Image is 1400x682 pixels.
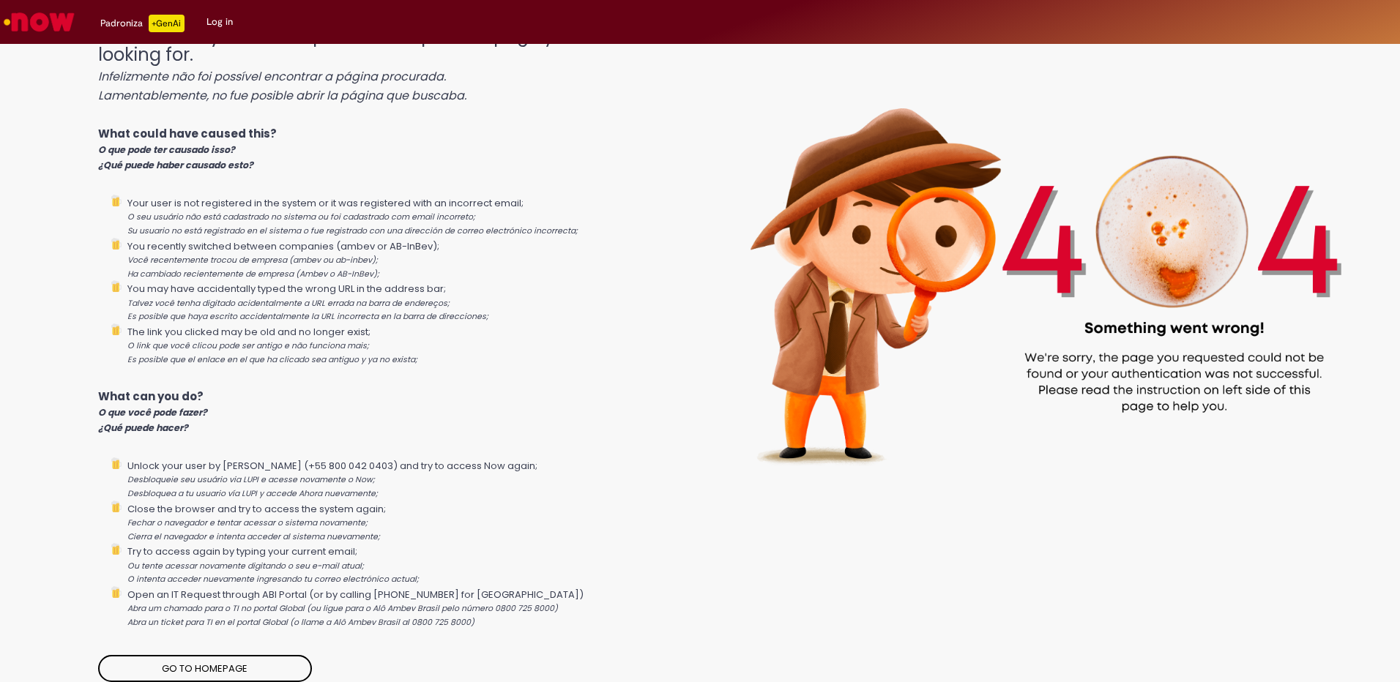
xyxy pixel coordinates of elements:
[98,126,684,173] p: What could have caused this?
[100,15,185,32] div: Padroniza
[98,143,235,156] i: O que pode ter causado isso?
[98,68,446,85] i: Infelizmente não foi possível encontrar a página procurada.
[127,280,684,323] li: You may have accidentally typed the wrong URL in the address bar;
[149,15,185,32] p: +GenAi
[127,354,417,365] i: Es posible que el enlace en el que ha clicado sea antiguo y ya no exista;
[127,211,475,222] i: O seu usuário não está cadastrado no sistema ou foi cadastrado com email incorreto;
[127,225,578,236] i: Su usuario no está registrado en el sistema o fue registrado con una dirección de correo electrón...
[98,87,466,104] i: Lamentablemente, no fue posible abrir la página que buscaba.
[127,255,378,266] i: Você recentemente trocou de empresa (ambev ou ab-inbev);
[127,269,379,280] i: Ha cambiado recientemente de empresa (Ambev o AB-InBev);
[127,617,474,628] i: Abra un ticket para TI en el portal Global (o llame a Alô Ambev Brasil al 0800 725 8000)
[98,406,207,419] i: O que você pode fazer?
[127,517,368,528] i: Fechar o navegador e tentar acessar o sistema novamente;
[98,26,684,104] h1: Unfortunately it was not possible to open the page you were looking for.
[98,389,684,435] p: What can you do?
[127,574,419,585] i: O intenta acceder nuevamente ingresando tu correo electrónico actual;
[127,340,369,351] i: O link que você clicou pode ser antigo e não funciona mais;
[127,603,558,614] i: Abra um chamado para o TI no portal Global (ou ligue para o Alô Ambev Brasil pelo número 0800 725...
[127,311,488,322] i: Es posible que haya escrito accidentalmente la URL incorrecta en la barra de direcciones;
[127,586,684,629] li: Open an IT Request through ABI Portal (or by calling [PHONE_NUMBER] for [GEOGRAPHIC_DATA])
[98,421,188,434] i: ¿Qué puede hacer?
[127,457,684,501] li: Unlock your user by [PERSON_NAME] (+55 800 042 0403) and try to access Now again;
[127,474,375,485] i: Desbloqueie seu usuário via LUPI e acesse novamente o Now;
[127,298,450,309] i: Talvez você tenha digitado acidentalmente a URL errada na barra de endereços;
[684,12,1400,511] img: 404_ambev_new.png
[127,488,378,499] i: Desbloquea a tu usuario vía LUPI y accede Ahora nuevamente;
[127,561,364,572] i: Ou tente acessar novamente digitando o seu e-mail atual;
[98,159,253,171] i: ¿Qué puede haber causado esto?
[127,501,684,544] li: Close the browser and try to access the system again;
[127,195,684,238] li: Your user is not registered in the system or it was registered with an incorrect email;
[1,7,77,37] img: ServiceNow
[127,238,684,281] li: You recently switched between companies (ambev or AB-InBev);
[127,531,380,542] i: Cierra el navegador e intenta acceder al sistema nuevamente;
[127,543,684,586] li: Try to access again by typing your current email;
[127,323,684,367] li: The link you clicked may be old and no longer exist;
